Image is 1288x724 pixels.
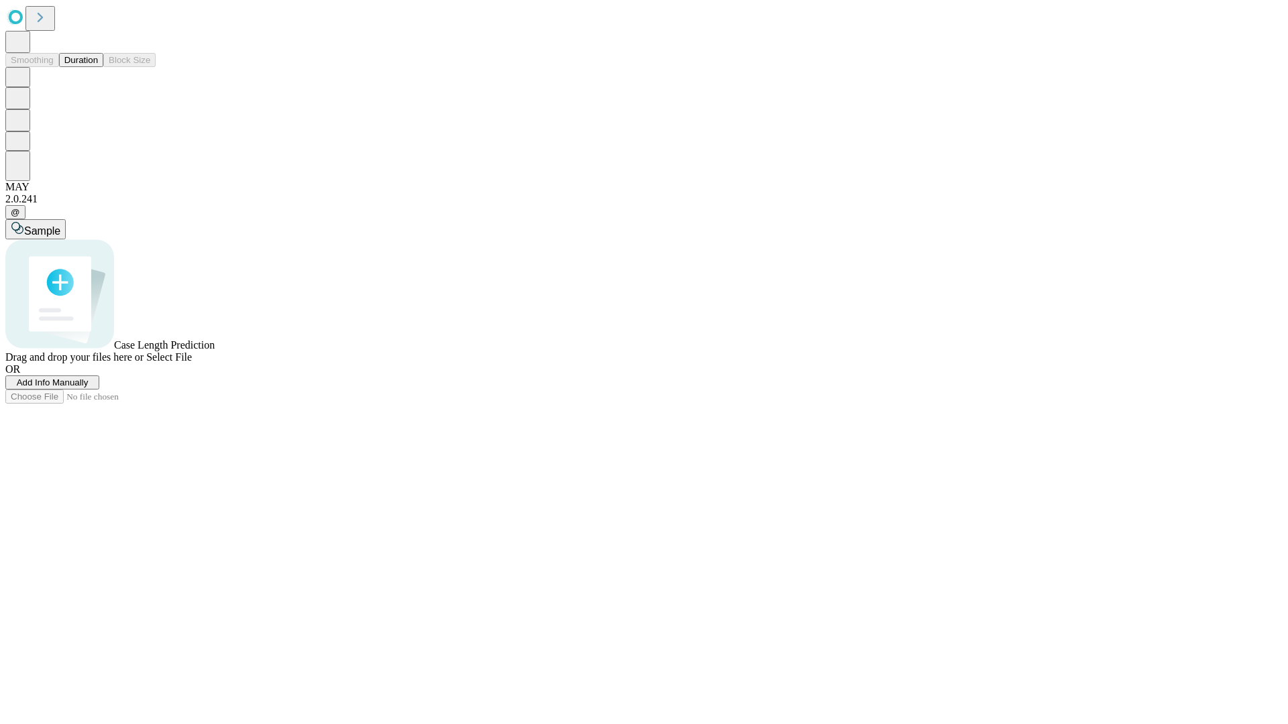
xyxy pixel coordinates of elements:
[5,181,1283,193] div: MAY
[5,219,66,239] button: Sample
[59,53,103,67] button: Duration
[11,207,20,217] span: @
[5,193,1283,205] div: 2.0.241
[5,53,59,67] button: Smoothing
[24,225,60,237] span: Sample
[17,377,89,387] span: Add Info Manually
[5,363,20,375] span: OR
[114,339,215,351] span: Case Length Prediction
[5,205,25,219] button: @
[103,53,156,67] button: Block Size
[5,375,99,389] button: Add Info Manually
[146,351,192,363] span: Select File
[5,351,144,363] span: Drag and drop your files here or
